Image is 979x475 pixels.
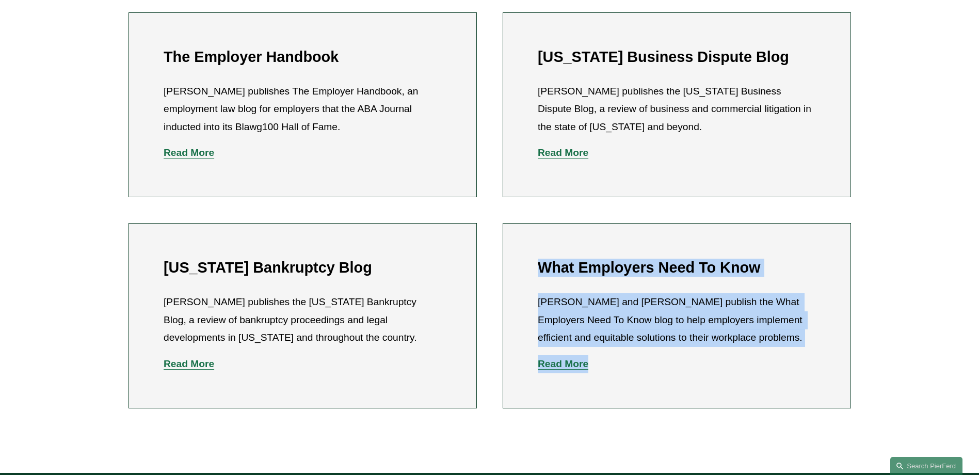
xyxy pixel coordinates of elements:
h2: [US_STATE] Bankruptcy Blog [164,259,441,277]
a: Read More [538,147,588,158]
h2: The Employer Handbook [164,48,441,66]
a: Read More [164,147,214,158]
p: [PERSON_NAME] publishes the [US_STATE] Business Dispute Blog, a review of business and commercial... [538,83,815,136]
h2: What Employers Need To Know [538,259,815,277]
p: [PERSON_NAME] publishes the [US_STATE] Bankruptcy Blog, a review of bankruptcy proceedings and le... [164,293,441,347]
p: [PERSON_NAME] and [PERSON_NAME] publish the What Employers Need To Know blog to help employers im... [538,293,815,347]
a: Read More [164,358,214,369]
a: Search this site [890,457,962,475]
a: Read More [538,358,588,369]
p: [PERSON_NAME] publishes The Employer Handbook, an employment law blog for employers that the ABA ... [164,83,441,136]
h2: [US_STATE] Business Dispute Blog [538,48,815,66]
